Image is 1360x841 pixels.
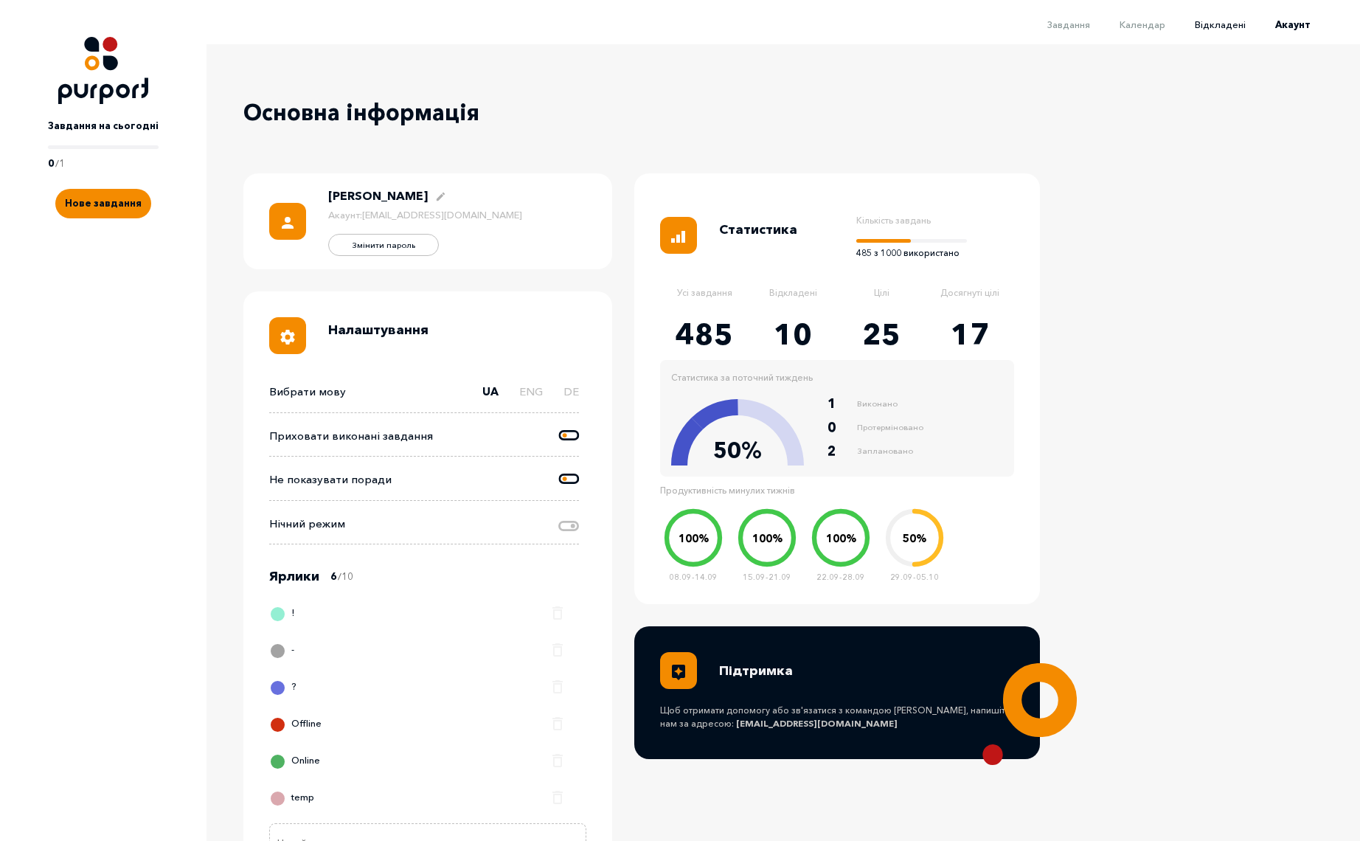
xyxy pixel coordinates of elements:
button: Delete label [544,713,561,729]
a: Відкладені [1165,18,1246,30]
span: Завдання [1047,18,1090,30]
div: - [273,639,294,668]
p: Статистика [719,220,797,240]
p: Усі завдання [660,286,749,316]
p: Ярлики [269,567,319,586]
p: 485 з 1000 використано [856,246,967,260]
div: Offline [273,713,322,742]
p: 50 % [701,434,774,467]
button: Delete label [544,676,561,692]
p: 08.09-14.09 [660,571,726,584]
p: Приховати виконані завдання [269,428,433,445]
div: temp [273,786,314,816]
text: 50 % [903,532,926,545]
a: Завдання на сьогодні0/1 [48,104,159,170]
p: 0 [48,156,54,171]
p: 10 [749,312,837,356]
p: Основна інформація [243,96,538,129]
p: 17 [926,312,1014,356]
div: 0 [828,418,853,437]
p: 1 [59,156,65,171]
p: 6 [330,570,336,596]
a: Календар [1090,18,1165,30]
div: 1 [828,394,853,414]
button: Delete label [544,602,561,618]
p: Кількість завдань [856,214,967,227]
p: Акаунт : [EMAIL_ADDRESS][DOMAIN_NAME] [328,208,522,223]
div: 2 [828,441,853,461]
p: Цілі [837,286,926,316]
p: Досягнуті цілі [926,286,1014,316]
p: Підтримка [719,661,793,681]
text: 100 % [826,532,856,545]
p: [PERSON_NAME] [328,187,428,204]
p: 15.09-21.09 [734,571,800,584]
a: [EMAIL_ADDRESS][DOMAIN_NAME] [736,718,898,729]
p: Статистика за поточний тиждень [671,371,813,384]
p: / 10 [338,570,353,584]
button: Create new task [55,189,151,218]
div: ! [273,602,295,631]
button: Delete label [544,639,561,655]
span: Акаунт [1275,18,1311,30]
p: 22.09-28.09 [808,571,874,584]
p: Завдання на сьогодні [48,119,159,134]
span: Нове завдання [65,197,142,209]
p: 29.09-05.10 [881,571,948,584]
label: UA [482,384,499,412]
a: Create new task [55,170,151,218]
p: Продуктивність минулих тижнів [660,484,955,497]
a: Завдання [1018,18,1090,30]
b: Щоб отримати допомогу або зв'язатися з командою [PERSON_NAME], напишіть нам за адресою : [660,704,1014,730]
img: Logo icon [58,37,148,104]
button: Delete label [544,786,561,803]
text: 100 % [752,532,783,545]
span: Протерміновано [857,421,923,434]
button: Delete label [544,750,561,766]
div: Online [273,750,320,779]
div: ? [273,676,296,705]
p: Налаштування [328,320,429,340]
p: 25 [837,312,926,356]
p: Нічний режим [269,516,345,533]
p: 485 [660,312,749,356]
p: Не показувати поради [269,471,392,488]
label: ENG [519,384,543,412]
span: Заплановано [857,445,913,457]
p: / [55,156,59,171]
label: DE [563,384,579,412]
a: Акаунт [1246,18,1311,30]
button: Edit password [328,234,439,256]
text: 100 % [679,532,709,545]
span: Виконано [857,398,898,410]
p: Відкладені [749,286,837,316]
p: Вибрати мову [269,384,346,401]
span: Відкладені [1195,18,1246,30]
span: Календар [1120,18,1165,30]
